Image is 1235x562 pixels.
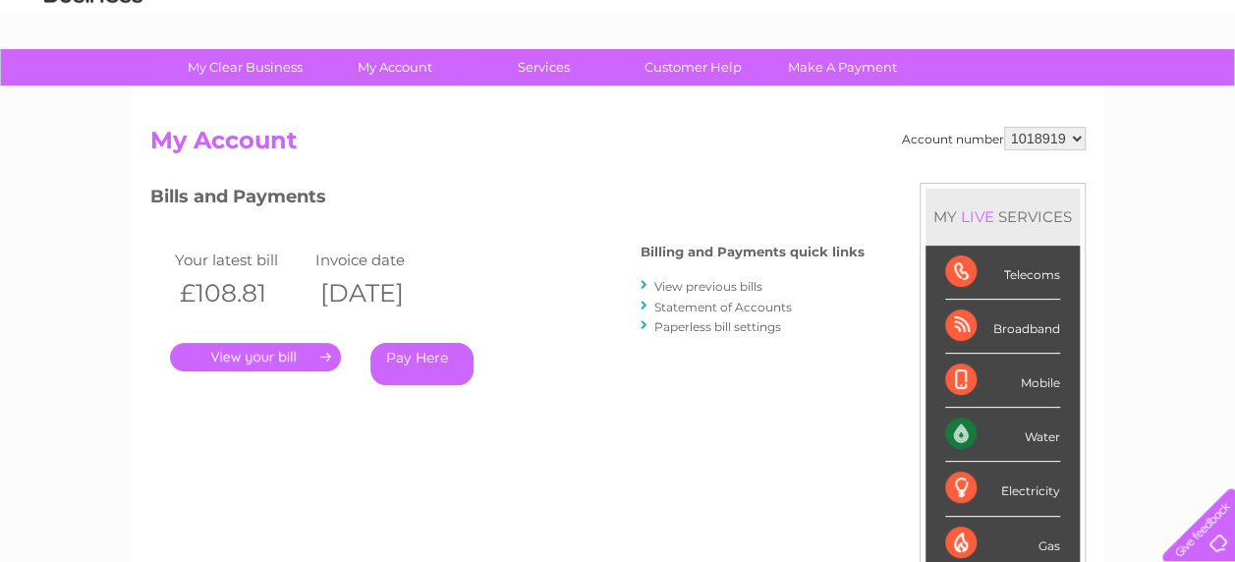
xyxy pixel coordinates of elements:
a: Contact [1104,84,1152,98]
div: Broadband [945,300,1060,354]
td: Invoice date [310,247,452,273]
div: Telecoms [945,246,1060,300]
a: Energy [938,84,982,98]
td: Your latest bill [170,247,311,273]
a: Pay Here [370,343,474,385]
div: Account number [902,127,1086,150]
a: Make A Payment [761,49,924,85]
a: Blog [1064,84,1093,98]
img: logo.png [43,51,143,111]
a: View previous bills [654,279,762,294]
a: Paperless bill settings [654,319,781,334]
h2: My Account [150,127,1086,164]
a: My Account [313,49,476,85]
div: Water [945,408,1060,462]
a: Log out [1170,84,1216,98]
a: 0333 014 3131 [865,10,1000,34]
a: Water [889,84,926,98]
a: My Clear Business [164,49,326,85]
div: Clear Business is a trading name of Verastar Limited (registered in [GEOGRAPHIC_DATA] No. 3667643... [154,11,1083,95]
a: Services [463,49,625,85]
div: Electricity [945,462,1060,516]
div: Mobile [945,354,1060,408]
a: . [170,343,341,371]
h4: Billing and Payments quick links [641,245,865,259]
div: MY SERVICES [926,189,1080,245]
th: [DATE] [310,273,452,313]
a: Customer Help [612,49,774,85]
div: LIVE [957,207,998,226]
h3: Bills and Payments [150,183,865,217]
a: Statement of Accounts [654,300,792,314]
th: £108.81 [170,273,311,313]
a: Telecoms [993,84,1052,98]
